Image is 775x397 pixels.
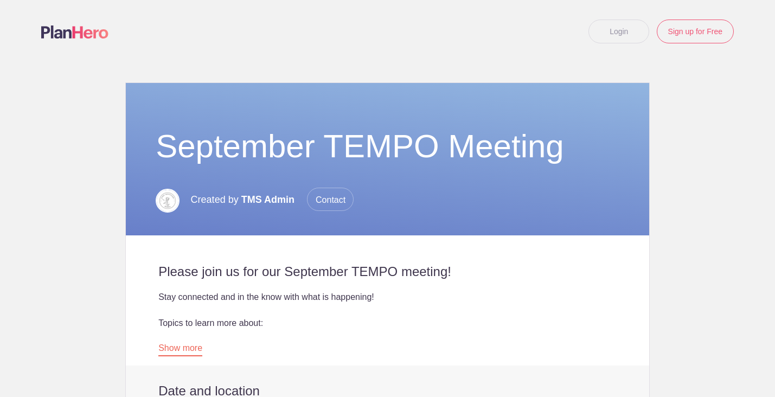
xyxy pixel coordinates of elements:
a: Show more [158,343,202,356]
a: Login [588,20,649,43]
span: Contact [307,188,354,211]
h1: September TEMPO Meeting [156,127,619,166]
img: Logo main planhero [41,25,108,39]
h2: Please join us for our September TEMPO meeting! [158,264,617,280]
div: Stay connected and in the know with what is happening! [158,291,617,304]
div: Topics to learn more about: [158,317,617,330]
span: TMS Admin [241,194,294,205]
a: Sign up for Free [657,20,734,43]
p: Created by [191,188,354,212]
div: Classroom observations/Parent teacher conferences [158,330,617,343]
img: Logo 14 [156,189,180,213]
